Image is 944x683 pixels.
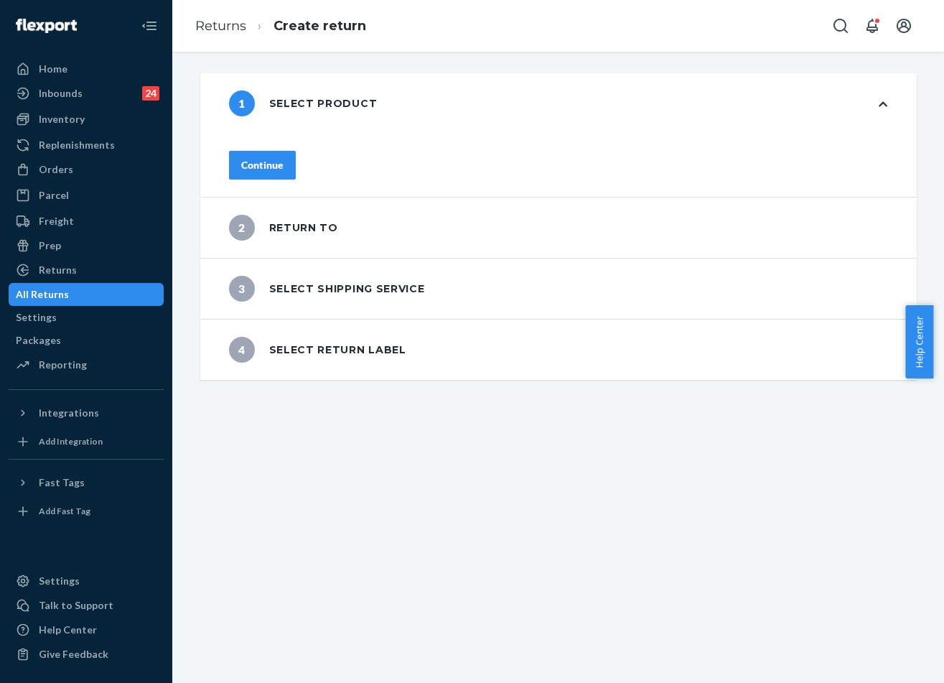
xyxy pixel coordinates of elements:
[9,210,164,233] a: Freight
[39,574,80,588] div: Settings
[9,430,164,453] a: Add Integration
[229,276,255,302] span: 3
[39,647,108,661] div: Give Feedback
[889,11,918,40] button: Open account menu
[9,594,164,617] a: Talk to Support
[9,57,164,80] a: Home
[16,287,69,302] div: All Returns
[39,475,85,490] div: Fast Tags
[195,18,246,34] a: Returns
[9,329,164,352] a: Packages
[16,333,61,348] div: Packages
[39,358,87,372] div: Reporting
[39,505,90,517] div: Add Fast Tag
[9,618,164,641] a: Help Center
[39,435,103,447] div: Add Integration
[39,62,67,76] div: Home
[229,276,425,302] div: Select shipping service
[39,623,97,637] div: Help Center
[905,305,933,378] button: Help Center
[135,11,164,40] button: Close Navigation
[39,598,113,613] div: Talk to Support
[858,11,887,40] button: Open notifications
[229,90,378,116] div: Select product
[9,306,164,329] a: Settings
[39,214,74,228] div: Freight
[16,310,57,325] div: Settings
[241,158,284,172] div: Continue
[39,263,77,277] div: Returns
[9,234,164,257] a: Prep
[9,471,164,494] button: Fast Tags
[184,5,378,47] ol: breadcrumbs
[9,82,164,105] a: Inbounds24
[9,401,164,424] button: Integrations
[229,337,255,363] span: 4
[9,353,164,376] a: Reporting
[142,86,159,101] div: 24
[9,134,164,157] a: Replenishments
[9,283,164,306] a: All Returns
[9,259,164,282] a: Returns
[229,90,255,116] span: 1
[9,158,164,181] a: Orders
[9,500,164,523] a: Add Fast Tag
[274,18,366,34] a: Create return
[9,643,164,666] button: Give Feedback
[39,188,69,203] div: Parcel
[229,215,255,241] span: 2
[39,238,61,253] div: Prep
[39,112,85,126] div: Inventory
[229,215,338,241] div: Return to
[39,162,73,177] div: Orders
[9,108,164,131] a: Inventory
[9,570,164,593] a: Settings
[9,184,164,207] a: Parcel
[39,86,83,101] div: Inbounds
[39,406,99,420] div: Integrations
[39,138,115,152] div: Replenishments
[229,337,406,363] div: Select return label
[826,11,855,40] button: Open Search Box
[229,151,296,180] button: Continue
[16,19,77,33] img: Flexport logo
